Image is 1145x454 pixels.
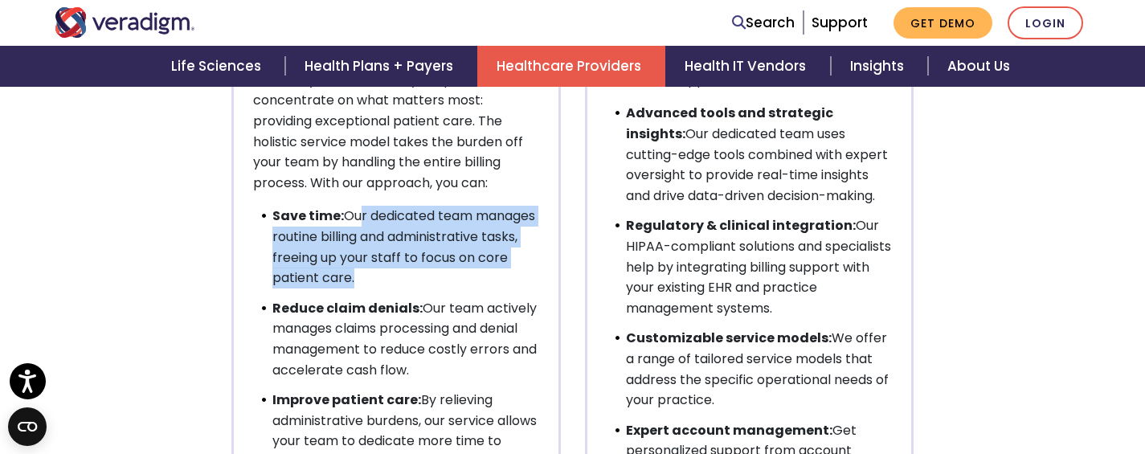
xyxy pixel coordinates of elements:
strong: Customizable service models: [626,329,832,347]
li: Our dedicated team manages routine billing and administrative tasks, freeing up your staff to foc... [272,206,539,288]
img: Veradigm logo [55,7,195,38]
li: Our dedicated team uses cutting-edge tools combined with expert oversight to provide real-time in... [626,103,893,206]
a: Healthcare Providers [477,46,665,87]
button: Open CMP widget [8,407,47,446]
strong: Regulatory & clinical integration: [626,216,856,235]
a: About Us [928,46,1029,87]
a: Health Plans + Payers [285,46,477,87]
strong: Advanced tools and strategic insights: [626,104,833,143]
li: Our team actively manages claims processing and denial management to reduce costly errors and acc... [272,298,539,380]
a: Health IT Vendors [665,46,830,87]
a: Life Sciences [152,46,285,87]
li: We offer a range of tailored service models that address the specific operational needs of your p... [626,328,893,410]
strong: Reduce claim denials: [272,299,423,317]
p: With Veradigm Revenue Cycle Services, your healthcare organization can operate more efficiently, ... [253,29,539,194]
a: Search [732,12,795,34]
a: Support [812,13,868,32]
strong: Expert account management: [626,421,832,440]
a: Insights [831,46,928,87]
strong: Improve patient care: [272,391,421,409]
a: Login [1008,6,1083,39]
li: Our HIPAA-compliant solutions and specialists help by integrating billing support with your exist... [626,215,893,318]
iframe: Drift Chat Widget [836,354,1126,435]
strong: Save time: [272,207,344,225]
a: Get Demo [894,7,992,39]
